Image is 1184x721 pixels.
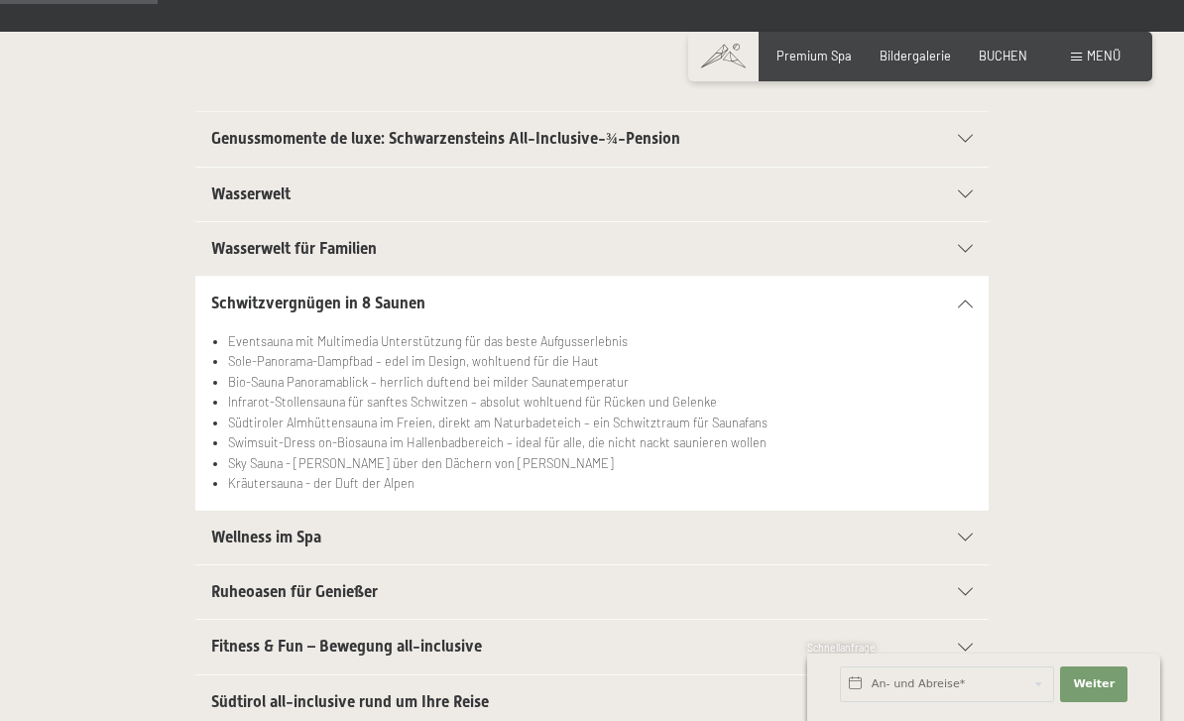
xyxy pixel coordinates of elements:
span: Schnellanfrage [807,642,876,654]
span: Wasserwelt für Familien [211,239,377,258]
a: Bildergalerie [880,48,951,63]
span: Schwitzvergnügen in 8 Saunen [211,294,425,312]
li: Swimsuit-Dress on-Biosauna im Hallenbadbereich – ideal für alle, die nicht nackt saunieren wollen [228,432,973,452]
li: Sky Sauna - [PERSON_NAME] über den Dächern von [PERSON_NAME] [228,453,973,473]
span: Weiter [1073,676,1115,692]
span: Genussmomente de luxe: Schwarzensteins All-Inclusive-¾-Pension [211,129,680,148]
a: BUCHEN [979,48,1027,63]
li: Eventsauna mit Multimedia Unterstützung für das beste Aufgusserlebnis [228,331,973,351]
span: Fitness & Fun – Bewegung all-inclusive [211,637,482,656]
button: Weiter [1060,666,1127,702]
li: Südtiroler Almhüttensauna im Freien, direkt am Naturbadeteich – ein Schwitztraum für Saunafans [228,413,973,432]
li: Bio-Sauna Panoramablick – herrlich duftend bei milder Saunatemperatur [228,372,973,392]
li: Kräutersauna - der Duft der Alpen [228,473,973,493]
span: Wasserwelt [211,184,291,203]
span: Menü [1087,48,1121,63]
span: Ruheoasen für Genießer [211,582,378,601]
li: Infrarot-Stollensauna für sanftes Schwitzen – absolut wohltuend für Rücken und Gelenke [228,392,973,412]
span: Südtirol all-inclusive rund um Ihre Reise [211,692,489,711]
li: Sole-Panorama-Dampfbad – edel im Design, wohltuend für die Haut [228,351,973,371]
span: Wellness im Spa [211,528,321,546]
a: Premium Spa [776,48,852,63]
